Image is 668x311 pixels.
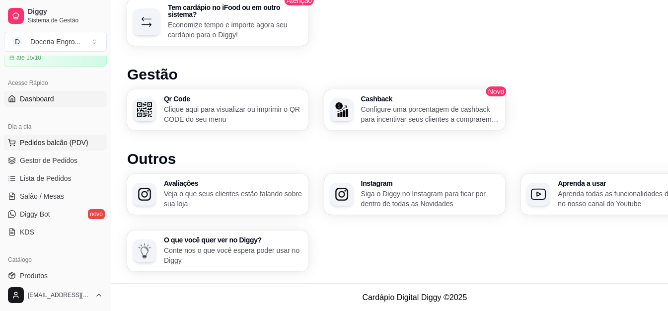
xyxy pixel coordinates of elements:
[361,95,500,102] h3: Cashback
[361,180,500,187] h3: Instagram
[4,170,107,186] a: Lista de Pedidos
[127,174,308,215] button: AvaliaçõesAvaliaçõesVeja o que seus clientes estão falando sobre sua loja
[361,104,500,124] p: Configure uma porcentagem de cashback para incentivar seus clientes a comprarem em sua loja
[4,188,107,204] a: Salão / Mesas
[164,236,302,243] h3: O que você quer ver no Diggy?
[164,95,302,102] h3: Qr Code
[4,75,107,91] div: Acesso Rápido
[4,153,107,168] a: Gestor de Pedidos
[4,283,107,307] button: [EMAIL_ADDRESS][DOMAIN_NAME]
[4,252,107,268] div: Catálogo
[137,102,152,117] img: Qr Code
[12,37,22,47] span: D
[164,189,302,209] p: Veja o que seus clientes estão falando sobre sua loja
[28,16,103,24] span: Sistema de Gestão
[20,94,54,104] span: Dashboard
[164,104,302,124] p: Clique aqui para visualizar ou imprimir o QR CODE do seu menu
[28,7,103,16] span: Diggy
[4,268,107,284] a: Produtos
[361,189,500,209] p: Siga o Diggy no Instagram para ficar por dentro de todas as Novidades
[20,173,72,183] span: Lista de Pedidos
[20,155,77,165] span: Gestor de Pedidos
[20,271,48,281] span: Produtos
[334,187,349,202] img: Instagram
[20,138,88,148] span: Pedidos balcão (PDV)
[4,206,107,222] a: Diggy Botnovo
[127,231,308,271] button: O que você quer ver no Diggy?O que você quer ver no Diggy?Conte nos o que você espera poder usar ...
[16,54,41,62] article: até 15/10
[164,180,302,187] h3: Avaliações
[4,119,107,135] div: Dia a dia
[334,102,349,117] img: Cashback
[137,243,152,258] img: O que você quer ver no Diggy?
[4,32,107,52] button: Select a team
[20,209,50,219] span: Diggy Bot
[324,174,506,215] button: InstagramInstagramSiga o Diggy no Instagram para ficar por dentro de todas as Novidades
[531,187,546,202] img: Aprenda a usar
[4,91,107,107] a: Dashboard
[28,291,91,299] span: [EMAIL_ADDRESS][DOMAIN_NAME]
[20,191,64,201] span: Salão / Mesas
[127,89,308,130] button: Qr CodeQr CodeClique aqui para visualizar ou imprimir o QR CODE do seu menu
[20,227,34,237] span: KDS
[30,37,80,47] div: Doceria Engro ...
[164,245,302,265] p: Conte nos o que você espera poder usar no Diggy
[137,187,152,202] img: Avaliações
[485,85,508,97] span: Novo
[324,89,506,130] button: CashbackCashbackConfigure uma porcentagem de cashback para incentivar seus clientes a comprarem e...
[168,20,302,40] p: Economize tempo e importe agora seu cardápio para o Diggy!
[4,4,107,28] a: DiggySistema de Gestão
[4,224,107,240] a: KDS
[168,4,302,18] h3: Tem cardápio no iFood ou em outro sistema?
[4,135,107,151] button: Pedidos balcão (PDV)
